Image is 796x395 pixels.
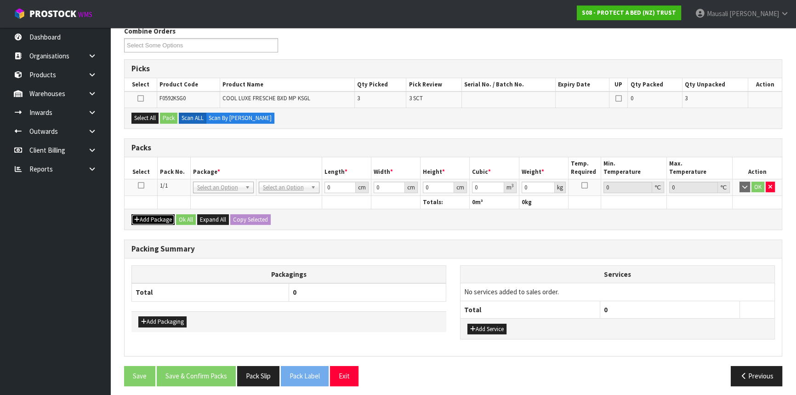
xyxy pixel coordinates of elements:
[230,214,271,225] button: Copy Selected
[628,78,682,92] th: Qty Packed
[512,183,514,189] sup: 3
[405,182,418,193] div: cm
[131,64,775,73] h3: Picks
[124,26,176,36] label: Combine Orders
[159,94,186,102] span: F0592KSG0
[132,283,289,301] th: Total
[131,245,775,253] h3: Packing Summary
[568,157,601,179] th: Temp. Required
[176,214,196,225] button: Ok All
[132,265,446,283] th: Packagings
[200,216,226,223] span: Expand All
[14,8,25,19] img: cube-alt.png
[472,198,475,206] span: 0
[504,182,517,193] div: m
[421,157,470,179] th: Height
[630,94,633,102] span: 0
[522,198,525,206] span: 0
[330,366,358,386] button: Exit
[751,182,764,193] button: OK
[281,366,329,386] button: Pack Label
[293,288,296,297] span: 0
[179,113,206,124] label: Scan ALL
[470,157,519,179] th: Cubic
[157,366,236,386] button: Save & Confirm Packs
[609,78,628,92] th: UP
[555,182,566,193] div: kg
[519,157,568,179] th: Weight
[652,182,664,193] div: ℃
[409,94,422,102] span: 3 SCT
[322,157,371,179] th: Length
[158,157,191,179] th: Pack No.
[124,19,782,393] span: Pack
[125,157,158,179] th: Select
[667,157,733,179] th: Max. Temperature
[160,182,168,189] span: 1/1
[197,214,229,225] button: Expand All
[206,113,274,124] label: Scan By [PERSON_NAME]
[124,366,155,386] button: Save
[731,366,782,386] button: Previous
[461,283,774,301] td: No services added to sales order.
[263,182,307,193] span: Select an Option
[707,9,728,18] span: Mausali
[604,305,608,314] span: 0
[131,113,159,124] button: Select All
[748,78,782,92] th: Action
[461,301,600,318] th: Total
[461,78,555,92] th: Serial No. / Batch No.
[190,157,322,179] th: Package
[454,182,467,193] div: cm
[601,157,667,179] th: Min. Temperature
[354,78,406,92] th: Qty Picked
[131,214,175,225] button: Add Package
[470,195,519,209] th: m³
[718,182,730,193] div: ℃
[577,6,681,20] a: S08 - PROTECT A BED (NZ) TRUST
[78,10,92,19] small: WMS
[197,182,241,193] span: Select an Option
[371,157,420,179] th: Width
[125,78,157,92] th: Select
[467,324,506,335] button: Add Service
[582,9,676,17] strong: S08 - PROTECT A BED (NZ) TRUST
[160,113,177,124] button: Pack
[220,78,354,92] th: Product Name
[519,195,568,209] th: kg
[461,266,774,283] th: Services
[222,94,310,102] span: COOL LUXE FRESCHE BXD MP KSGL
[138,316,187,327] button: Add Packaging
[682,78,748,92] th: Qty Unpacked
[729,9,779,18] span: [PERSON_NAME]
[685,94,688,102] span: 3
[406,78,461,92] th: Pick Review
[421,195,470,209] th: Totals:
[356,182,369,193] div: cm
[733,157,782,179] th: Action
[29,8,76,20] span: ProStock
[157,78,220,92] th: Product Code
[237,366,279,386] button: Pack Slip
[555,78,609,92] th: Expiry Date
[357,94,360,102] span: 3
[131,143,775,152] h3: Packs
